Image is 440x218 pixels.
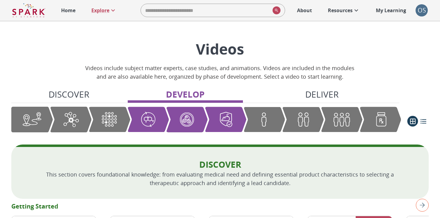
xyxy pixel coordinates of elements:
[166,88,205,101] p: Develop
[84,64,356,81] p: Videos include subject matter experts, case studies, and animations. Videos are included in the m...
[31,159,409,170] p: Discover
[328,7,353,14] p: Resources
[325,4,363,17] a: Resources
[84,39,356,59] p: Videos
[11,107,401,132] div: Graphic showing the progression through the Discover, Develop, and Deliver pipeline, highlighting...
[373,4,409,17] a: My Learning
[294,4,315,17] a: About
[418,116,429,127] button: list view
[305,88,339,101] p: Deliver
[88,4,120,17] a: Explore
[270,4,280,17] button: search
[407,116,418,127] button: grid view
[413,196,429,214] button: right
[416,4,428,16] button: account of current user
[58,4,79,17] a: Home
[416,4,428,16] div: OS
[91,7,109,14] p: Explore
[61,7,75,14] p: Home
[31,170,409,187] p: This section covers foundational knowledge: from evaluating medical need and defining essential p...
[297,7,312,14] p: About
[12,3,45,18] img: Logo of SPARK at Stanford
[376,7,406,14] p: My Learning
[49,88,89,101] p: Discover
[11,202,429,211] p: Getting Started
